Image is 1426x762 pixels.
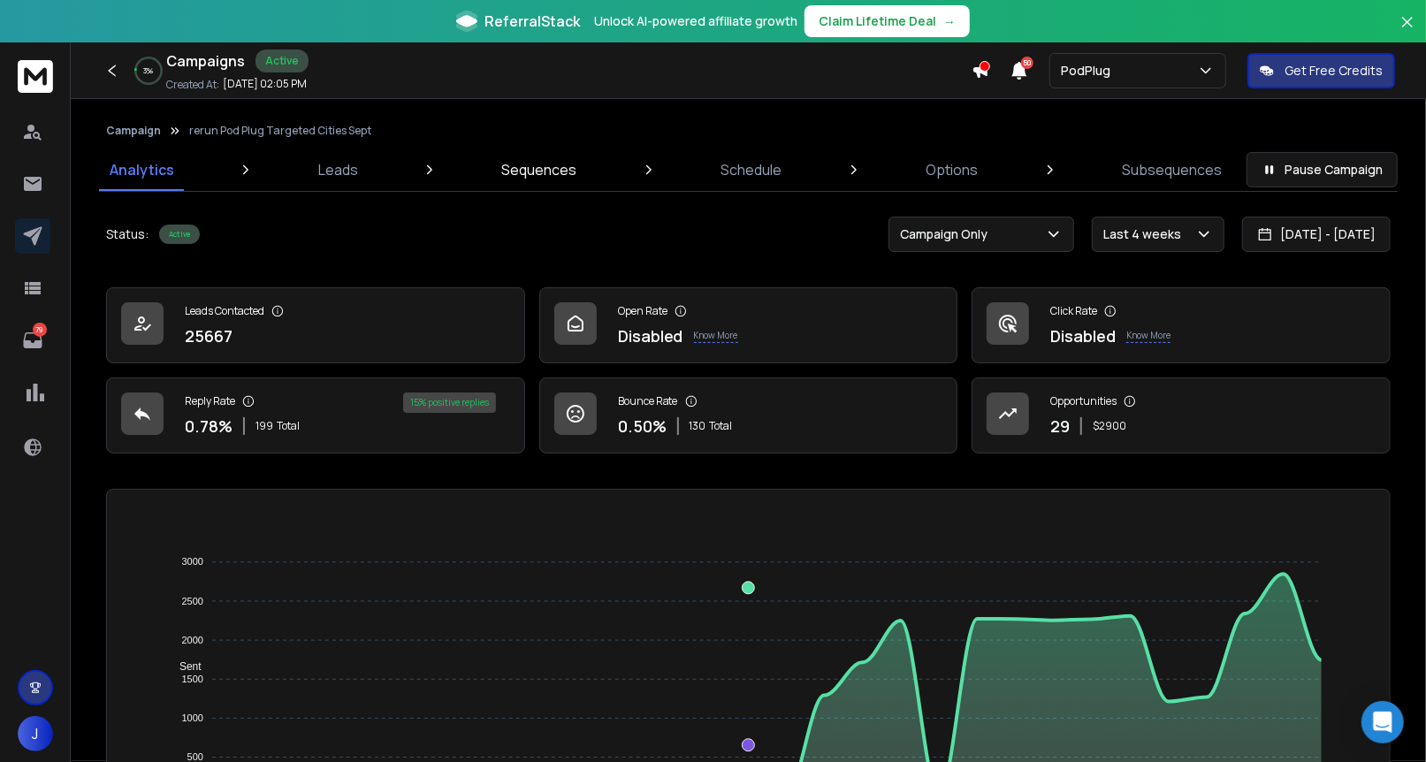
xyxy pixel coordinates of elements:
p: Disabled [1050,324,1116,348]
a: Leads Contacted25667 [106,287,525,363]
button: Get Free Credits [1247,53,1395,88]
p: Bounce Rate [618,394,678,408]
p: PodPlug [1061,62,1117,80]
span: Sent [166,660,202,673]
p: Subsequences [1122,159,1222,180]
p: Created At: [166,78,219,92]
a: Bounce Rate0.50%130Total [539,377,958,453]
p: Reply Rate [185,394,235,408]
p: Know More [694,329,738,343]
div: Active [255,50,309,72]
tspan: 2500 [181,596,202,606]
span: Total [710,419,733,433]
span: → [943,12,956,30]
button: J [18,716,53,751]
p: Opportunities [1050,394,1117,408]
button: Campaign [106,124,161,138]
p: [DATE] 02:05 PM [223,77,307,91]
tspan: 1000 [181,712,202,723]
p: 79 [33,323,47,337]
span: 50 [1021,57,1033,69]
span: 199 [255,419,273,433]
p: Last 4 weeks [1103,225,1188,243]
span: ReferralStack [484,11,580,32]
p: Get Free Credits [1285,62,1383,80]
p: Unlock AI-powered affiliate growth [594,12,797,30]
tspan: 1500 [181,674,202,684]
p: Open Rate [618,304,667,318]
a: Sequences [492,149,588,191]
a: Schedule [710,149,792,191]
tspan: 2000 [181,635,202,645]
a: Reply Rate0.78%199Total15% positive replies [106,377,525,453]
button: Claim Lifetime Deal→ [805,5,970,37]
p: 0.78 % [185,414,233,438]
p: 25667 [185,324,233,348]
div: Open Intercom Messenger [1361,701,1404,743]
p: Disabled [618,324,683,348]
button: [DATE] - [DATE] [1242,217,1391,252]
p: Status: [106,225,149,243]
div: 15 % positive replies [403,392,496,413]
p: Campaign Only [900,225,995,243]
p: 29 [1050,414,1070,438]
span: 130 [690,419,706,433]
button: Close banner [1396,11,1419,53]
a: Subsequences [1111,149,1232,191]
p: Analytics [110,159,174,180]
p: rerun Pod Plug Targeted Cities Sept [189,124,371,138]
a: 79 [15,323,50,358]
p: Sequences [502,159,577,180]
a: Leads [308,149,369,191]
a: Open RateDisabledKnow More [539,287,958,363]
p: Schedule [721,159,782,180]
div: Active [159,225,200,244]
p: Leads [318,159,358,180]
button: Pause Campaign [1247,152,1398,187]
a: Options [915,149,988,191]
a: Opportunities29$2900 [972,377,1391,453]
p: 0.50 % [618,414,667,438]
tspan: 3000 [181,557,202,568]
p: 3 % [144,65,154,76]
p: $ 2900 [1093,419,1126,433]
span: Total [277,419,300,433]
p: Click Rate [1050,304,1097,318]
a: Click RateDisabledKnow More [972,287,1391,363]
p: Know More [1126,329,1171,343]
h1: Campaigns [166,50,245,72]
p: Options [926,159,978,180]
p: Leads Contacted [185,304,264,318]
a: Analytics [99,149,185,191]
